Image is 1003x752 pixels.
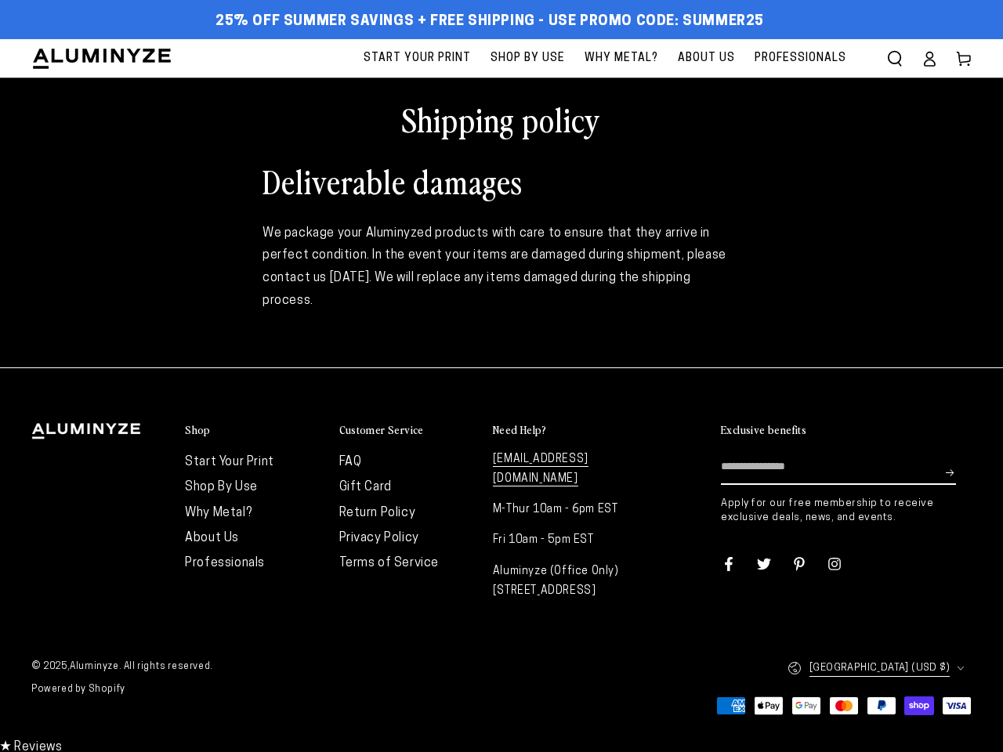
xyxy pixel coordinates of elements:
span: Shop By Use [491,49,565,68]
h1: Deliverable damages [263,161,740,201]
a: Why Metal? [577,39,666,78]
a: Why Metal? [185,507,252,519]
span: [GEOGRAPHIC_DATA] (USD $) [809,659,950,677]
summary: Need Help? [493,423,631,438]
a: Professionals [747,39,854,78]
p: Fri 10am - 5pm EST [493,530,631,550]
summary: Shop [185,423,323,438]
h1: Shipping policy [263,99,740,139]
a: Aluminyze [70,662,118,671]
summary: Exclusive benefits [721,423,972,438]
a: Start Your Print [185,456,274,468]
h2: Exclusive benefits [721,423,806,437]
h2: Need Help? [493,423,547,437]
p: Apply for our free membership to receive exclusive deals, news, and events. [721,497,972,525]
a: Shop By Use [483,39,573,78]
small: © 2025, . All rights reserved. [31,656,501,679]
a: Powered by Shopify [31,685,125,694]
p: M-Thur 10am - 6pm EST [493,500,631,519]
h2: Shop [185,423,211,437]
a: Privacy Policy [339,532,419,544]
span: Professionals [755,49,846,68]
a: FAQ [339,456,362,468]
a: About Us [670,39,743,78]
span: Why Metal? [585,49,658,68]
p: Aluminyze (Office Only) [STREET_ADDRESS] [493,562,631,601]
a: Gift Card [339,481,392,493]
a: [EMAIL_ADDRESS][DOMAIN_NAME] [493,454,588,486]
a: Return Policy [339,507,416,519]
a: About Us [185,532,239,544]
span: 25% off Summer Savings + Free Shipping - Use Promo Code: SUMMER25 [215,13,764,31]
summary: Search our site [878,42,912,76]
a: Professionals [185,557,265,569]
h2: Customer Service [339,423,424,437]
div: We package your Aluminyzed products with care to ensure that they arrive in perfect condition. In... [263,222,740,313]
a: Terms of Service [339,557,440,569]
img: Aluminyze [31,47,172,70]
button: Subscribe [946,450,956,497]
span: Start Your Print [364,49,471,68]
button: [GEOGRAPHIC_DATA] (USD $) [788,651,972,685]
a: Start Your Print [356,39,479,78]
a: Shop By Use [185,481,258,493]
span: About Us [678,49,735,68]
summary: Customer Service [339,423,477,438]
